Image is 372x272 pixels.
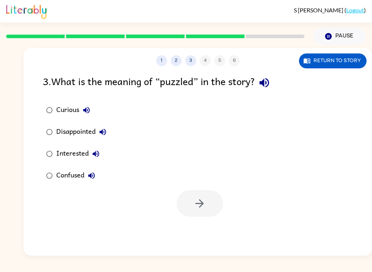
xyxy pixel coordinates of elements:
[294,7,344,13] span: S [PERSON_NAME]
[56,168,99,183] div: Confused
[56,103,94,117] div: Curious
[89,147,103,161] button: Interested
[56,147,103,161] div: Interested
[84,168,99,183] button: Confused
[313,28,366,45] button: Pause
[156,55,167,66] button: 1
[294,7,366,13] div: ( )
[43,73,353,92] div: 3 . What is the meaning of “puzzled” in the story?
[96,125,110,139] button: Disappointed
[299,53,367,68] button: Return to story
[346,7,364,13] a: Logout
[79,103,94,117] button: Curious
[6,3,46,19] img: Literably
[171,55,182,66] button: 2
[185,55,196,66] button: 3
[56,125,110,139] div: Disappointed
